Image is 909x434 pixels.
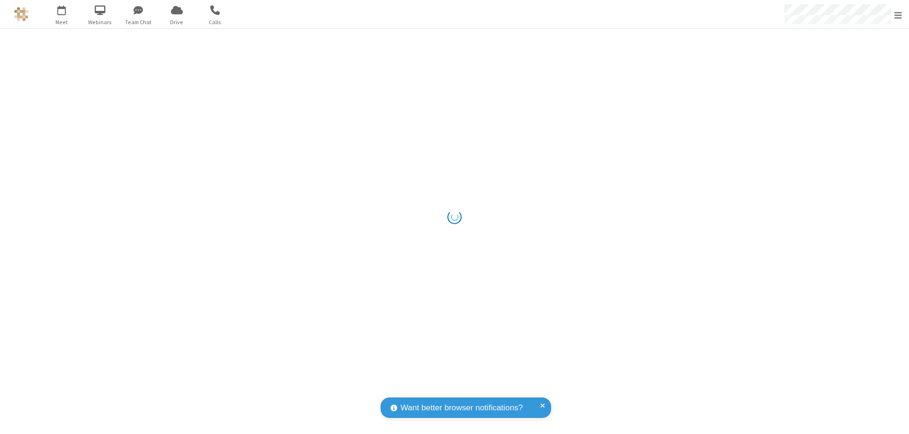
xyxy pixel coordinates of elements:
[121,18,156,27] span: Team Chat
[401,402,523,414] span: Want better browser notifications?
[14,7,28,21] img: QA Selenium DO NOT DELETE OR CHANGE
[44,18,80,27] span: Meet
[197,18,233,27] span: Calls
[82,18,118,27] span: Webinars
[159,18,195,27] span: Drive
